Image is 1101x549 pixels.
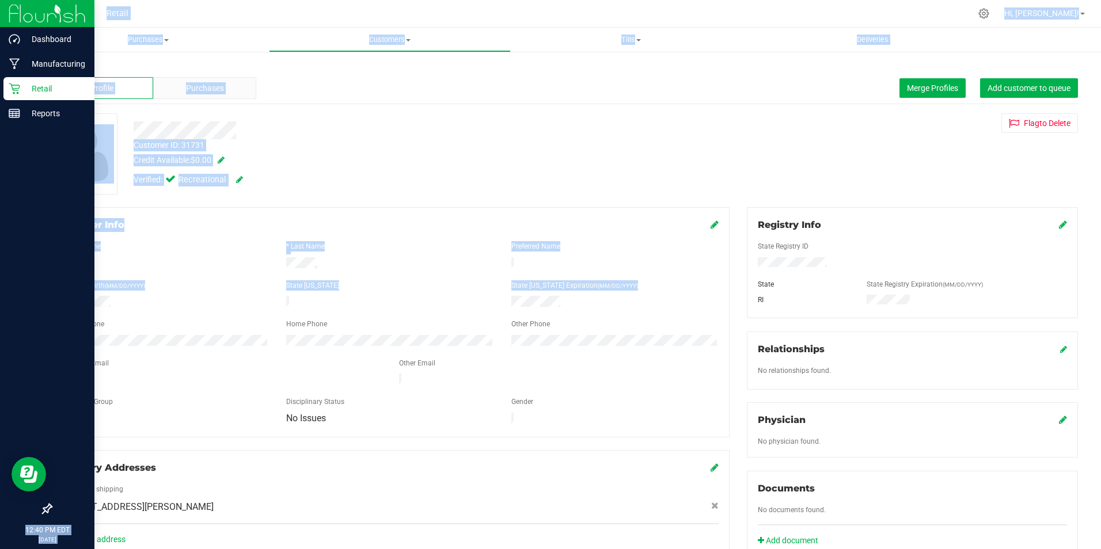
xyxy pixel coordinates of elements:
span: Deliveries [841,35,904,45]
div: Customer ID: 31731 [134,139,204,151]
inline-svg: Manufacturing [9,58,20,70]
span: (MM/DD/YYYY) [598,283,638,289]
label: Preferred Name [511,241,560,251]
p: Manufacturing [20,57,89,71]
span: Hi, [PERSON_NAME]! [1004,9,1079,18]
label: Disciplinary Status [286,396,344,407]
p: [DATE] [5,535,89,544]
button: Add customer to queue [980,78,1078,98]
span: Merge Profiles [907,83,958,93]
span: Recreational [179,174,225,186]
a: Deliveries [752,28,993,52]
a: Tills [511,28,752,52]
span: Profile [90,82,113,94]
inline-svg: Retail [9,83,20,94]
span: No physician found. [758,437,821,445]
span: Relationships [758,344,825,354]
span: Physician [758,414,806,425]
label: No relationships found. [758,365,831,376]
p: Retail [20,82,89,96]
span: Registry Info [758,219,821,230]
inline-svg: Dashboard [9,33,20,45]
span: Add customer to queue [988,83,1070,93]
span: Purchases [186,82,224,94]
span: Documents [758,483,815,494]
label: State [US_STATE] [286,280,339,291]
label: Other Email [399,358,435,368]
inline-svg: Reports [9,108,20,119]
span: (MM/DD/YYYY) [943,281,983,288]
span: Tills [511,35,751,45]
p: Reports [20,106,89,120]
span: Customers [269,35,510,45]
label: State Registry Expiration [867,279,983,289]
div: Verified: [134,174,243,186]
p: Dashboard [20,32,89,46]
div: RI [749,295,858,305]
a: Purchases [28,28,269,52]
p: 12:40 PM EDT [5,525,89,535]
button: Merge Profiles [899,78,966,98]
label: Gender [511,396,533,407]
span: No Issues [286,413,326,424]
div: State [749,279,858,289]
label: State Registry ID [758,241,808,251]
label: Other Phone [511,319,550,329]
span: Delivery Addresses [62,462,156,473]
label: State [US_STATE] Expiration [511,280,638,291]
span: $0.00 [191,155,211,165]
button: Flagto Delete [1001,113,1078,133]
div: Manage settings [977,8,991,19]
span: (MM/DD/YYYY) [105,283,145,289]
div: Credit Available: [134,154,639,166]
label: Date of Birth [66,280,145,291]
span: Retail [107,9,128,18]
span: Purchases [28,35,269,45]
span: [STREET_ADDRESS][PERSON_NAME] [62,500,214,514]
span: No documents found. [758,506,826,514]
iframe: Resource center [12,457,46,491]
a: Add document [758,535,824,547]
a: Customers [269,28,510,52]
label: Last Name [291,241,325,251]
label: Home Phone [286,319,327,329]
